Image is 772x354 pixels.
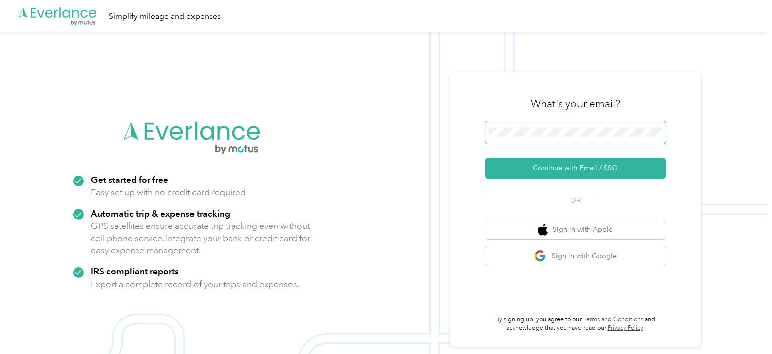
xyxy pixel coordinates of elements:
[91,174,168,185] strong: Get started for free
[558,195,593,206] span: OR
[485,220,666,240] button: apple logoSign in with Apple
[109,10,221,23] div: Simplify mileage and expenses
[91,186,246,199] p: Easy set up with no credit card required
[485,315,666,333] p: By signing up, you agree to our and acknowledge that you have read our .
[538,224,548,236] img: apple logo
[91,266,179,276] strong: IRS compliant reports
[91,278,299,291] p: Export a complete record of your trips and expenses.
[485,158,666,179] button: Continue with Email / SSO
[91,220,311,257] p: GPS satellites ensure accurate trip tracking even without cell phone service. Integrate your bank...
[534,250,547,262] img: google logo
[583,316,643,323] a: Terms and Conditions
[531,97,620,111] h3: What's your email?
[91,208,230,219] strong: Automatic trip & expense tracking
[485,246,666,266] button: google logoSign in with Google
[608,324,643,332] a: Privacy Policy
